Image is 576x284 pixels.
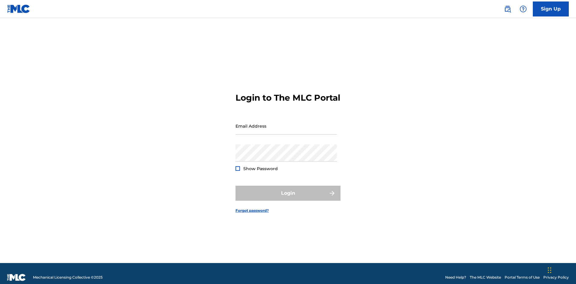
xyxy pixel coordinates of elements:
[520,5,527,13] img: help
[243,166,278,171] span: Show Password
[505,275,540,280] a: Portal Terms of Use
[548,261,551,279] div: Drag
[7,274,26,281] img: logo
[235,93,340,103] h3: Login to The MLC Portal
[470,275,501,280] a: The MLC Website
[543,275,569,280] a: Privacy Policy
[445,275,466,280] a: Need Help?
[546,255,576,284] iframe: Chat Widget
[517,3,529,15] div: Help
[533,1,569,16] a: Sign Up
[504,5,511,13] img: search
[235,208,269,213] a: Forgot password?
[502,3,514,15] a: Public Search
[7,4,30,13] img: MLC Logo
[33,275,103,280] span: Mechanical Licensing Collective © 2025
